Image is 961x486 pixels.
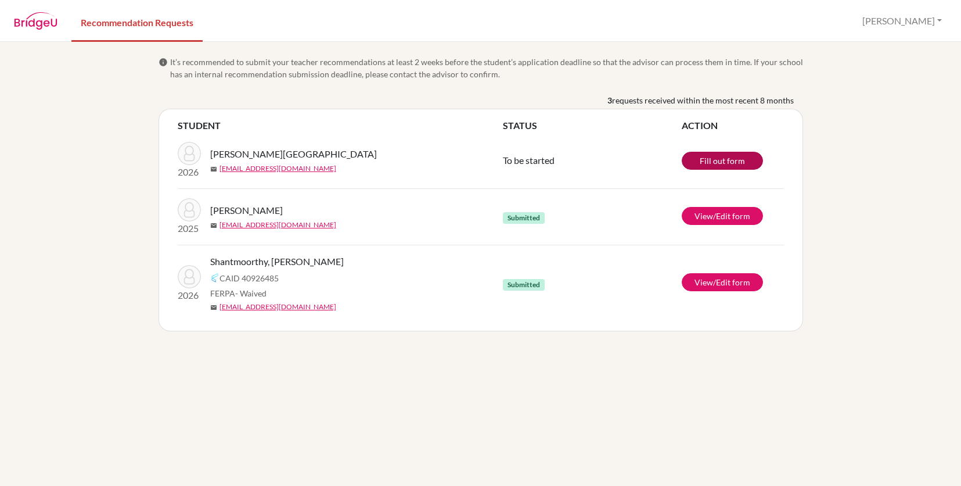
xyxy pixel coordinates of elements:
[235,288,267,298] span: - Waived
[178,265,201,288] img: Shantmoorthy, Ishanth
[178,142,201,165] img: Wilkes, Jaida
[503,212,545,224] span: Submitted
[178,198,201,221] img: Iguaran, Brooke
[178,165,201,179] p: 2026
[219,163,336,174] a: [EMAIL_ADDRESS][DOMAIN_NAME]
[682,273,763,291] a: View/Edit form
[682,119,784,133] th: ACTION
[210,222,217,229] span: mail
[219,302,336,312] a: [EMAIL_ADDRESS][DOMAIN_NAME]
[682,207,763,225] a: View/Edit form
[612,94,794,106] span: requests received within the most recent 8 months
[682,152,763,170] a: Fill out form
[178,221,201,235] p: 2025
[210,166,217,173] span: mail
[210,203,283,217] span: [PERSON_NAME]
[503,279,545,291] span: Submitted
[857,10,947,32] button: [PERSON_NAME]
[170,56,803,80] span: It’s recommended to submit your teacher recommendations at least 2 weeks before the student’s app...
[210,304,217,311] span: mail
[503,155,555,166] span: To be started
[219,220,336,230] a: [EMAIL_ADDRESS][DOMAIN_NAME]
[210,255,344,269] span: Shantmoorthy, [PERSON_NAME]
[210,273,219,283] img: Common App logo
[71,2,203,42] a: Recommendation Requests
[14,12,57,30] img: BridgeU logo
[210,287,267,299] span: FERPA
[178,288,201,302] p: 2026
[210,147,377,161] span: [PERSON_NAME][GEOGRAPHIC_DATA]
[607,94,612,106] b: 3
[178,119,503,133] th: STUDENT
[219,272,279,284] span: CAID 40926485
[159,58,168,67] span: info
[503,119,682,133] th: STATUS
